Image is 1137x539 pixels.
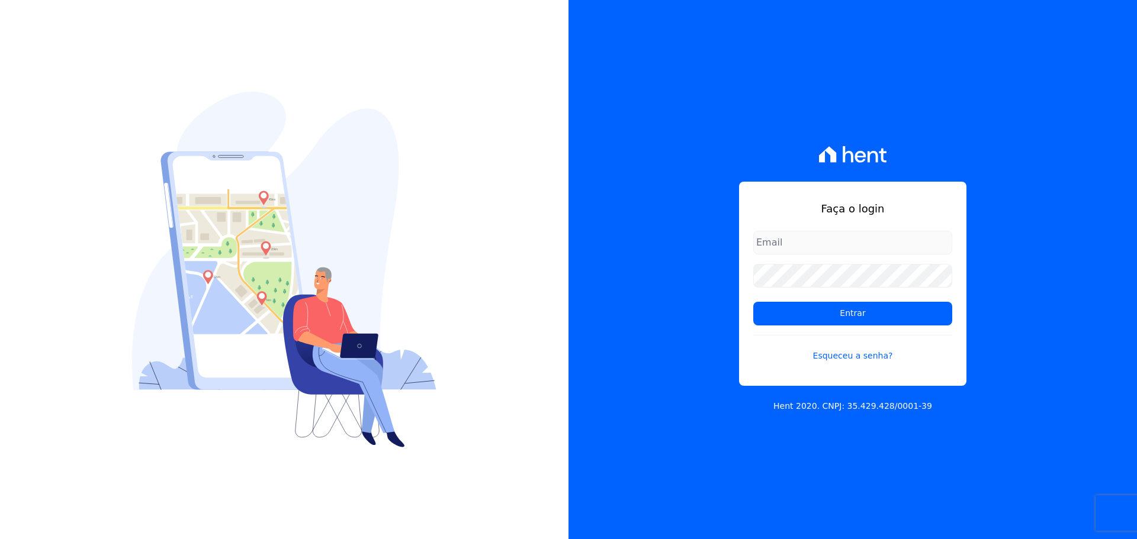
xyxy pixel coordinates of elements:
[132,92,436,447] img: Login
[773,400,932,412] p: Hent 2020. CNPJ: 35.429.428/0001-39
[753,302,952,325] input: Entrar
[753,231,952,254] input: Email
[753,335,952,362] a: Esqueceu a senha?
[753,201,952,217] h1: Faça o login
